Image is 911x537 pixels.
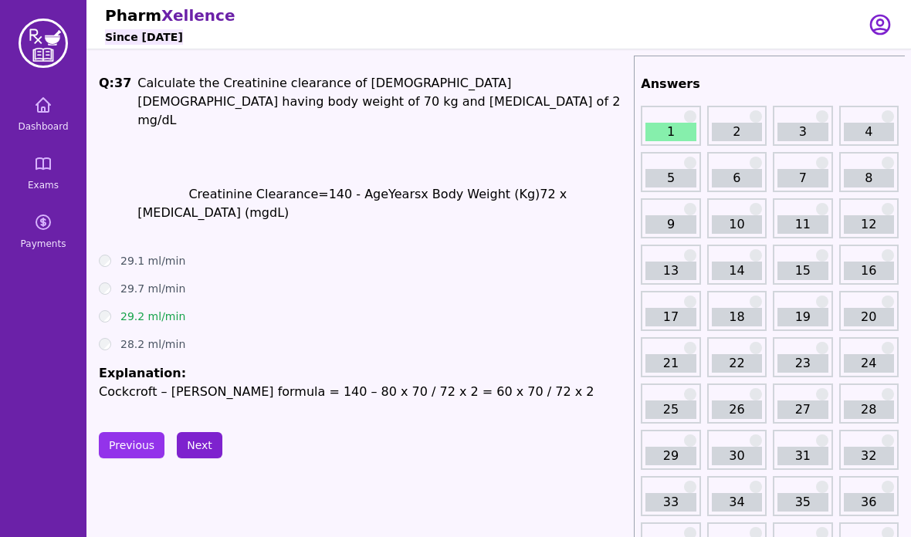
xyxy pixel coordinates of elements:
[99,383,628,401] p: Cockcroft – [PERSON_NAME] formula = 140 – 80 x 70 / 72 x 2 = 60 x 70 / 72 x 2
[177,432,222,458] button: Next
[645,215,696,234] a: 9
[844,215,894,234] a: 12
[645,493,696,512] a: 33
[844,169,894,187] a: 8
[21,238,66,250] span: Payments
[777,308,828,326] a: 19
[120,336,185,352] label: 28.2 ml/min
[105,29,183,45] h6: Since [DATE]
[645,354,696,373] a: 21
[844,354,894,373] a: 24
[712,169,762,187] a: 6
[269,205,284,220] span: dL
[712,354,762,373] a: 22
[712,447,762,465] a: 30
[645,262,696,280] a: 13
[844,262,894,280] a: 16
[6,145,80,201] a: Exams
[712,215,762,234] a: 10
[99,432,164,458] button: Previous
[645,308,696,326] a: 17
[844,447,894,465] a: 32
[645,169,696,187] a: 5
[161,6,235,25] span: Xellence
[844,400,894,419] a: 28
[284,205,289,220] span: )
[137,76,620,127] span: Calculate the Creatinine clearance of [DEMOGRAPHIC_DATA] [DEMOGRAPHIC_DATA] having body weight of...
[120,253,185,268] label: 29.1 ml/min
[645,400,696,419] a: 25
[777,262,828,280] a: 15
[844,123,894,141] a: 4
[777,169,828,187] a: 7
[99,366,186,380] span: Explanation:
[388,187,421,201] span: Years
[249,205,269,220] span: mg
[777,400,828,419] a: 27
[712,493,762,512] a: 34
[421,187,540,201] span: x Body Weight (Kg)
[19,19,68,68] img: PharmXellence Logo
[645,447,696,465] a: 29
[777,123,828,141] a: 3
[645,123,696,141] a: 1
[777,493,828,512] a: 35
[120,309,185,324] label: 29.2 ml/min
[99,74,131,241] h1: Q: 37
[777,215,828,234] a: 11
[712,308,762,326] a: 18
[6,204,80,259] a: Payments
[712,123,762,141] a: 2
[120,281,185,296] label: 29.7 ml/min
[329,187,388,201] span: 140 - Age
[712,262,762,280] a: 14
[777,447,828,465] a: 31
[712,400,762,419] a: 26
[844,308,894,326] a: 20
[844,493,894,512] a: 36
[18,120,68,133] span: Dashboard
[777,354,828,373] a: 23
[105,6,161,25] span: Pharm
[28,179,59,191] span: Exams
[188,187,328,201] span: Creatinine Clearance=
[6,86,80,142] a: Dashboard
[641,75,899,93] h2: Answers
